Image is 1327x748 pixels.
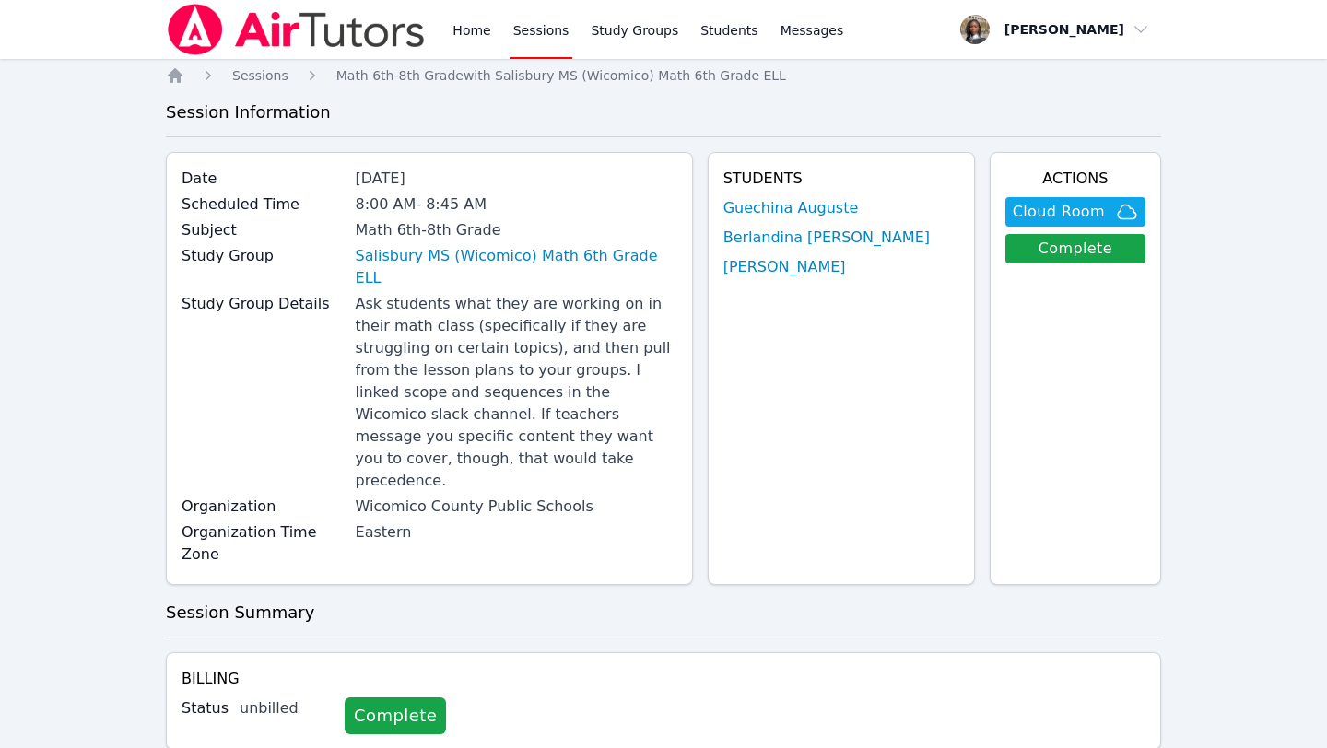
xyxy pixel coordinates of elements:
h3: Session Summary [166,600,1161,625]
span: Math 6th-8th Grade with Salisbury MS (Wicomico) Math 6th Grade ELL [336,68,786,83]
h4: Billing [182,668,1145,690]
label: Date [182,168,345,190]
div: Ask students what they are working on in their math class (specifically if they are struggling on... [356,293,677,492]
label: Status [182,697,229,719]
div: Wicomico County Public Schools [356,496,677,518]
a: Complete [345,697,446,734]
a: Guechina Auguste [723,197,859,219]
div: [DATE] [356,168,677,190]
span: Sessions [232,68,288,83]
label: Scheduled Time [182,193,345,216]
label: Subject [182,219,345,241]
a: Salisbury MS (Wicomico) Math 6th Grade ELL [356,245,677,289]
a: Berlandina [PERSON_NAME] [723,227,930,249]
label: Organization Time Zone [182,521,345,566]
h4: Actions [1005,168,1145,190]
h3: Session Information [166,99,1161,125]
div: Math 6th-8th Grade [356,219,677,241]
a: Complete [1005,234,1145,263]
button: Cloud Room [1005,197,1145,227]
a: [PERSON_NAME] [723,256,846,278]
a: Math 6th-8th Gradewith Salisbury MS (Wicomico) Math 6th Grade ELL [336,66,786,85]
div: unbilled [240,697,330,719]
img: Air Tutors [166,4,427,55]
label: Organization [182,496,345,518]
label: Study Group Details [182,293,345,315]
span: Cloud Room [1013,201,1105,223]
nav: Breadcrumb [166,66,1161,85]
h4: Students [723,168,959,190]
label: Study Group [182,245,345,267]
div: Eastern [356,521,677,543]
span: Messages [781,21,844,40]
div: 8:00 AM - 8:45 AM [356,193,677,216]
a: Sessions [232,66,288,85]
